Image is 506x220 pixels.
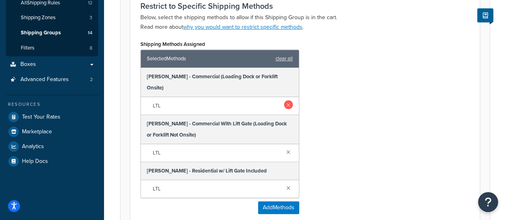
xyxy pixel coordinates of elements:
[6,125,98,139] a: Marketplace
[90,14,92,21] span: 3
[21,14,56,21] span: Shipping Zones
[147,53,272,64] span: Selected Methods
[6,41,98,55] a: Filters8
[153,100,280,111] span: LTL
[20,61,36,68] span: Boxes
[6,72,98,87] a: Advanced Features2
[6,41,98,55] li: Filters
[141,162,299,180] div: [PERSON_NAME] - Residential w/ Lift Gate Included
[21,30,61,36] span: Shipping Groups
[90,76,93,83] span: 2
[6,110,98,124] a: Test Your Rates
[153,183,280,194] span: LTL
[22,129,52,135] span: Marketplace
[6,101,98,108] div: Resources
[141,115,299,144] div: [PERSON_NAME] - Commercial With Lift Gate (Loading Dock or Forklift Not Onsite)
[6,10,98,25] li: Shipping Zones
[6,154,98,168] a: Help Docs
[153,147,280,159] span: LTL
[21,45,34,52] span: Filters
[90,45,92,52] span: 8
[183,23,302,31] a: why you would want to restrict specific methods
[6,139,98,154] a: Analytics
[22,114,60,121] span: Test Your Rates
[276,53,293,64] a: clear all
[6,26,98,40] li: Shipping Groups
[6,57,98,72] a: Boxes
[88,30,92,36] span: 14
[6,26,98,40] a: Shipping Groups14
[140,13,470,32] p: Below, select the shipping methods to allow if this Shipping Group is in the cart. Read more about .
[6,72,98,87] li: Advanced Features
[6,10,98,25] a: Shipping Zones3
[140,2,470,10] h3: Restrict to Specific Shipping Methods
[478,192,498,212] button: Open Resource Center
[22,143,44,150] span: Analytics
[140,41,205,47] label: Shipping Methods Assigned
[141,68,299,97] div: [PERSON_NAME] - Commercial (Loading Dock or Forklift Onsite)
[477,8,493,22] button: Show Help Docs
[20,76,69,83] span: Advanced Features
[22,158,48,165] span: Help Docs
[258,201,299,214] button: AddMethods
